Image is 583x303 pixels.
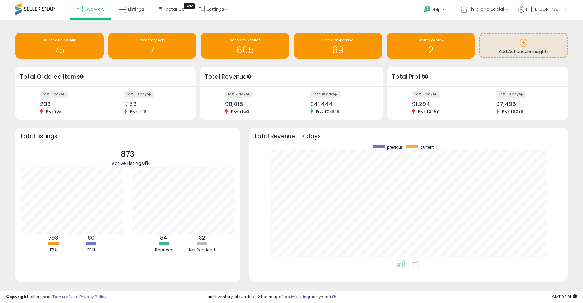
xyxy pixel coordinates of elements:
[6,294,106,300] div: seller snap | |
[144,161,149,166] div: Tooltip anchor
[40,91,68,98] label: last 7 days
[496,91,526,98] label: last 30 days
[225,91,253,98] label: last 7 days
[205,73,378,81] h3: Total Revenue
[469,6,504,12] span: Third and Social
[146,247,183,253] div: Repriced
[225,101,287,107] div: $8,015
[297,45,379,55] h1: 69
[499,48,549,55] span: Add Actionable Insights
[322,37,353,43] span: Non Competitive
[73,247,109,253] div: FBM
[111,45,194,55] h1: 7
[423,6,431,13] i: Get Help
[127,109,149,114] span: Prev: 1,149
[184,247,221,253] div: Not Repriced
[228,109,254,114] span: Prev: $11,531
[424,74,429,79] div: Tooltip anchor
[499,109,526,114] span: Prev: $6,086
[496,101,557,107] div: $7,496
[124,91,154,98] label: last 30 days
[6,294,29,300] strong: Copyright
[432,7,441,12] span: Help
[415,109,442,114] span: Prev: $2,458
[313,109,342,114] span: Prev: $37,949
[420,145,434,150] span: current
[20,134,236,138] h3: Total Listings
[282,294,309,300] a: 1 active listing
[387,33,475,59] a: Selling @ Max 2
[412,91,440,98] label: last 7 days
[518,6,567,20] a: Hi [PERSON_NAME]
[112,149,144,160] p: 873
[40,101,101,107] div: 238
[392,73,563,81] h3: Total Profit
[43,109,64,114] span: Prev: 305
[418,37,443,43] span: Selling @ Max
[15,33,104,59] a: BB Price Below Min 75
[124,101,185,107] div: 1,153
[201,33,289,59] a: Needs to Reprice 605
[128,6,144,12] span: Listings
[140,37,165,43] span: Inventory Age
[43,37,76,43] span: BB Price Below Min
[254,134,563,138] h3: Total Revenue - 7 days
[18,45,101,55] h1: 75
[108,33,197,59] a: Inventory Age 7
[79,74,84,79] div: Tooltip anchor
[206,294,577,300] div: Last InventoryLab Update: 2 hours ago, not synced.
[412,101,473,107] div: $1,294
[199,234,205,241] b: 32
[112,160,144,166] span: Active Listings
[552,294,577,300] span: 2025-10-6 02:01 GMT
[480,34,567,57] a: Add Actionable Insights
[310,101,372,107] div: $41,444
[387,145,403,150] span: previous
[160,234,169,241] b: 841
[247,74,252,79] div: Tooltip anchor
[526,6,563,12] span: Hi [PERSON_NAME]
[419,1,451,20] a: Help
[332,295,336,299] i: Click here to read more about un-synced listings.
[165,6,185,12] span: DataHub
[310,91,340,98] label: last 30 days
[88,234,94,241] b: 80
[52,294,79,300] a: Terms of Use
[35,247,72,253] div: FBA
[184,3,195,9] div: Tooltip anchor
[48,234,58,241] b: 793
[230,37,261,43] span: Needs to Reprice
[294,33,382,59] a: Non Competitive 69
[204,45,286,55] h1: 605
[84,6,104,12] span: Overview
[20,73,191,81] h3: Total Ordered Items
[79,294,106,300] a: Privacy Policy
[390,45,472,55] h1: 2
